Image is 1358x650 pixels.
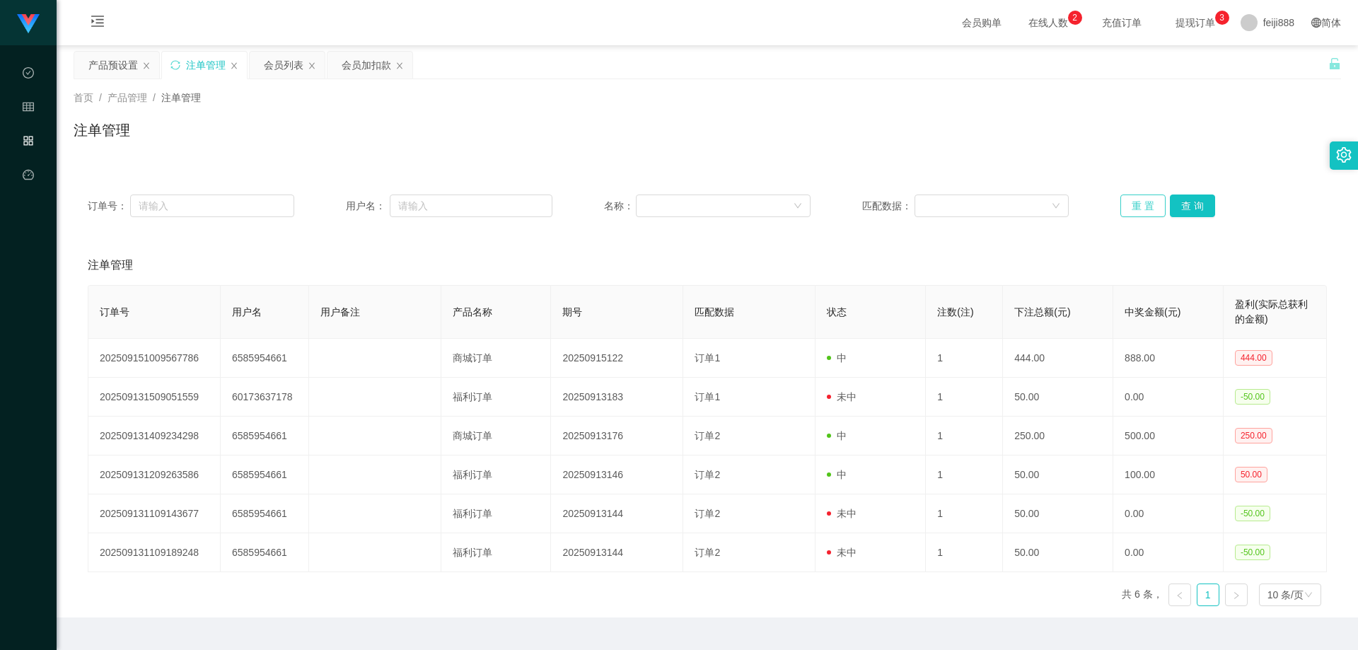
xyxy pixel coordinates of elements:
span: 订单号 [100,306,129,318]
span: 订单1 [695,352,720,364]
span: / [99,92,102,103]
span: 会员管理 [23,102,34,228]
i: 图标: down [1052,202,1060,211]
input: 请输入 [130,195,294,217]
i: 图标: right [1232,591,1241,600]
td: 0.00 [1113,494,1224,533]
span: 250.00 [1235,428,1272,443]
span: 订单1 [695,391,720,402]
span: / [153,92,156,103]
button: 查 询 [1170,195,1215,217]
td: 6585954661 [221,417,309,455]
span: 50.00 [1235,467,1267,482]
span: 产品管理 [23,136,34,262]
td: 商城订单 [441,417,552,455]
td: 20250913183 [551,378,683,417]
td: 20250913146 [551,455,683,494]
span: 提现订单 [1168,18,1222,28]
td: 6585954661 [221,455,309,494]
td: 福利订单 [441,378,552,417]
td: 1 [926,494,1003,533]
span: 订单2 [695,508,720,519]
td: 444.00 [1003,339,1113,378]
td: 50.00 [1003,533,1113,572]
span: 未中 [827,508,857,519]
td: 福利订单 [441,455,552,494]
span: 在线人数 [1021,18,1075,28]
td: 202509131109189248 [88,533,221,572]
div: 产品预设置 [88,52,138,79]
td: 50.00 [1003,494,1113,533]
div: 注单管理 [186,52,226,79]
span: 未中 [827,547,857,558]
li: 共 6 条， [1122,584,1163,606]
td: 202509131409234298 [88,417,221,455]
span: 名称： [604,199,636,214]
td: 50.00 [1003,455,1113,494]
span: -50.00 [1235,545,1270,560]
i: 图标: close [230,62,238,70]
a: 图标: dashboard平台首页 [23,161,34,304]
p: 2 [1072,11,1077,25]
td: 20250913144 [551,494,683,533]
span: 中 [827,430,847,441]
td: 1 [926,378,1003,417]
td: 202509151009567786 [88,339,221,378]
span: 状态 [827,306,847,318]
td: 100.00 [1113,455,1224,494]
td: 商城订单 [441,339,552,378]
td: 0.00 [1113,533,1224,572]
span: 盈利(实际总获利的金额) [1235,298,1308,325]
td: 888.00 [1113,339,1224,378]
h1: 注单管理 [74,120,130,141]
i: 图标: setting [1336,147,1352,163]
td: 250.00 [1003,417,1113,455]
div: 会员列表 [264,52,303,79]
td: 202509131209263586 [88,455,221,494]
span: 中奖金额(元) [1125,306,1180,318]
span: 订单2 [695,547,720,558]
img: logo.9652507e.png [17,14,40,34]
span: -50.00 [1235,389,1270,405]
i: 图标: close [142,62,151,70]
td: 500.00 [1113,417,1224,455]
p: 3 [1219,11,1224,25]
span: 注单管理 [88,257,133,274]
td: 1 [926,455,1003,494]
li: 1 [1197,584,1219,606]
td: 6585954661 [221,339,309,378]
td: 6585954661 [221,533,309,572]
i: 图标: check-circle-o [23,61,34,89]
i: 图标: down [794,202,802,211]
i: 图标: left [1176,591,1184,600]
td: 0.00 [1113,378,1224,417]
div: 会员加扣款 [342,52,391,79]
span: 订单2 [695,430,720,441]
i: 图标: sync [170,60,180,70]
span: 下注总额(元) [1014,306,1070,318]
i: 图标: menu-unfold [74,1,122,46]
td: 202509131109143677 [88,494,221,533]
td: 50.00 [1003,378,1113,417]
span: 首页 [74,92,93,103]
span: 用户名 [232,306,262,318]
td: 1 [926,533,1003,572]
i: 图标: global [1311,18,1321,28]
td: 6585954661 [221,494,309,533]
span: 注单管理 [161,92,201,103]
span: 产品名称 [453,306,492,318]
input: 请输入 [390,195,552,217]
span: 充值订单 [1095,18,1149,28]
li: 下一页 [1225,584,1248,606]
span: 用户名： [346,199,390,214]
i: 图标: table [23,95,34,123]
span: 订单号： [88,199,130,214]
i: 图标: unlock [1328,57,1341,70]
i: 图标: appstore-o [23,129,34,157]
span: 产品管理 [108,92,147,103]
td: 福利订单 [441,494,552,533]
span: 中 [827,352,847,364]
i: 图标: close [395,62,404,70]
span: 匹配数据： [862,199,915,214]
button: 重 置 [1120,195,1166,217]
